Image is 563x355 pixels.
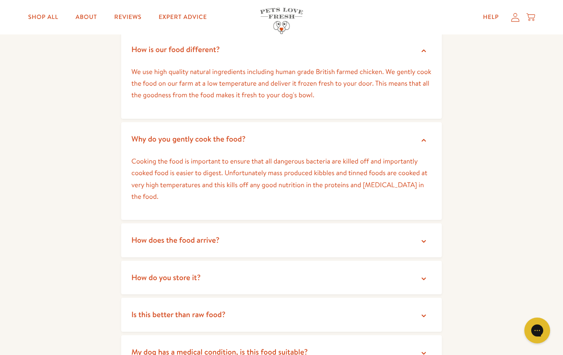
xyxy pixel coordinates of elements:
[121,122,442,156] summary: Why do you gently cook the food?
[152,9,214,26] a: Expert Advice
[121,33,442,67] summary: How is our food different?
[260,8,303,34] img: Pets Love Fresh
[132,133,246,144] span: Why do you gently cook the food?
[132,272,201,283] span: How do you store it?
[132,309,226,320] span: Is this better than raw food?
[520,315,554,346] iframe: Gorgias live chat messenger
[69,9,104,26] a: About
[132,44,220,55] span: How is our food different?
[21,9,65,26] a: Shop All
[121,223,442,257] summary: How does the food arrive?
[132,66,432,102] p: We use high quality natural ingredients including human grade British farmed chicken. We gently c...
[132,156,432,203] p: Cooking the food is important to ensure that all dangerous bacteria are killed off and importantl...
[476,9,506,26] a: Help
[121,261,442,295] summary: How do you store it?
[132,235,220,245] span: How does the food arrive?
[121,298,442,332] summary: Is this better than raw food?
[107,9,148,26] a: Reviews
